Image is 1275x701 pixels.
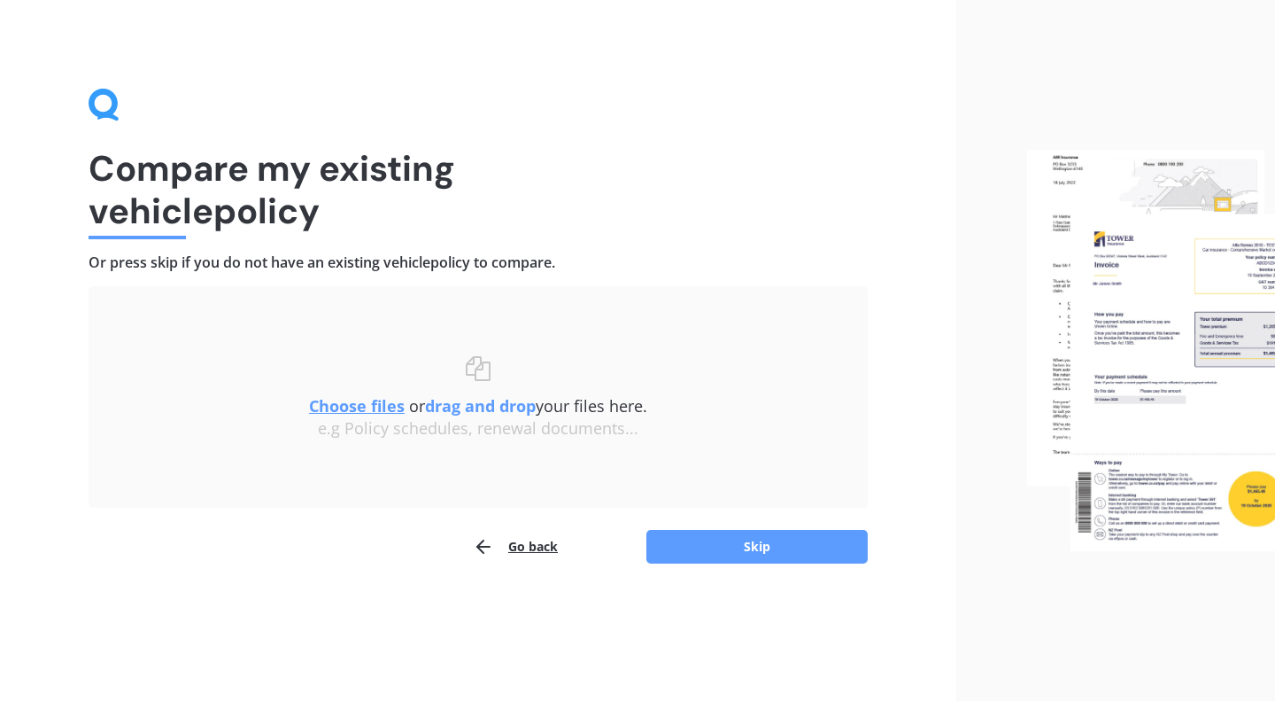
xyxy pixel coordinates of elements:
h4: Or press skip if you do not have an existing vehicle policy to compare. [89,253,868,272]
b: drag and drop [425,395,536,417]
button: Go back [473,529,558,565]
u: Choose files [309,395,405,417]
div: e.g Policy schedules, renewal documents... [124,419,832,439]
span: or your files here. [309,395,647,417]
h1: Compare my existing vehicle policy [89,147,868,232]
button: Skip [646,530,868,564]
img: files.webp [1027,150,1275,550]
